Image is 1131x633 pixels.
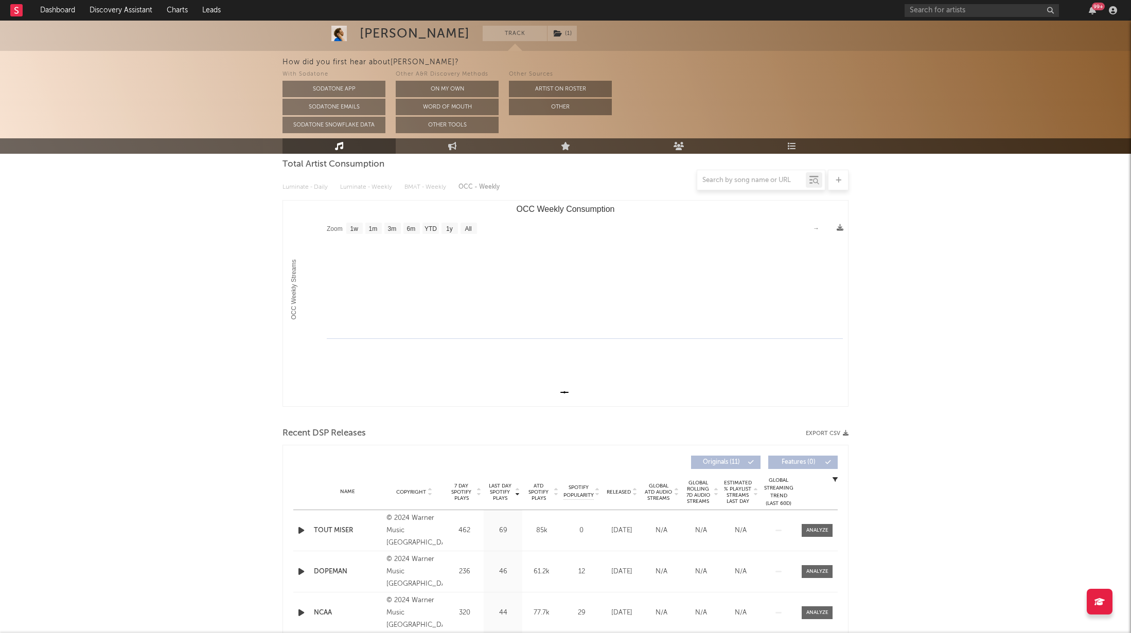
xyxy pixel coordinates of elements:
div: 77.7k [525,608,558,618]
button: Other Tools [396,117,499,133]
button: Features(0) [768,456,838,469]
span: Originals ( 11 ) [698,459,745,465]
span: ATD Spotify Plays [525,483,552,501]
button: Sodatone Emails [282,99,385,115]
span: Spotify Popularity [563,484,594,499]
div: How did you first hear about [PERSON_NAME] ? [282,56,1131,68]
div: Global Streaming Trend (Last 60D) [763,477,794,508]
button: On My Own [396,81,499,97]
div: With Sodatone [282,68,385,81]
text: 3m [388,225,397,232]
button: Originals(11) [691,456,761,469]
text: 6m [407,225,416,232]
div: N/A [684,526,718,536]
div: N/A [723,526,758,536]
span: Global ATD Audio Streams [644,483,673,501]
div: © 2024 Warner Music [GEOGRAPHIC_DATA] [386,512,443,549]
div: N/A [644,608,679,618]
text: OCC Weekly Streams [290,259,297,319]
div: N/A [723,608,758,618]
a: NCAA [314,608,381,618]
div: Name [314,488,381,496]
text: OCC Weekly Consumption [517,205,615,213]
span: 7 Day Spotify Plays [448,483,475,501]
input: Search for artists [905,4,1059,17]
button: Artist on Roster [509,81,612,97]
div: N/A [644,567,679,577]
div: 69 [486,526,520,536]
div: 320 [448,608,481,618]
div: 12 [563,567,599,577]
button: Word Of Mouth [396,99,499,115]
text: 1m [369,225,378,232]
div: 0 [563,526,599,536]
button: Sodatone App [282,81,385,97]
span: Recent DSP Releases [282,427,366,440]
div: N/A [684,608,718,618]
div: 61.2k [525,567,558,577]
div: 46 [486,567,520,577]
div: 462 [448,526,481,536]
div: 236 [448,567,481,577]
button: Other [509,99,612,115]
span: Features ( 0 ) [775,459,822,465]
button: Track [483,26,547,41]
div: N/A [723,567,758,577]
div: © 2024 Warner Music [GEOGRAPHIC_DATA] [386,553,443,590]
input: Search by song name or URL [697,176,806,185]
div: N/A [684,567,718,577]
text: All [465,225,471,232]
span: Total Artist Consumption [282,158,384,171]
div: [DATE] [605,608,639,618]
button: Sodatone Snowflake Data [282,117,385,133]
div: Other Sources [509,68,612,81]
div: N/A [644,526,679,536]
div: 29 [563,608,599,618]
a: DOPEMAN [314,567,381,577]
text: 1w [350,225,359,232]
div: 99 + [1092,3,1105,10]
button: Export CSV [806,430,849,437]
div: 44 [486,608,520,618]
a: TOUT MISER [314,526,381,536]
text: 1y [446,225,453,232]
button: 99+ [1089,6,1096,14]
svg: OCC Weekly Consumption [283,201,848,406]
span: Estimated % Playlist Streams Last Day [723,480,752,504]
span: ( 1 ) [547,26,577,41]
span: Released [607,489,631,495]
span: Last Day Spotify Plays [486,483,514,501]
text: YTD [425,225,437,232]
div: 85k [525,526,558,536]
div: Other A&R Discovery Methods [396,68,499,81]
text: Zoom [327,225,343,232]
span: Copyright [396,489,426,495]
div: [DATE] [605,567,639,577]
span: Global Rolling 7D Audio Streams [684,480,712,504]
text: → [813,225,819,232]
div: [DATE] [605,526,639,536]
div: [PERSON_NAME] [360,26,470,41]
div: © 2024 Warner Music [GEOGRAPHIC_DATA] [386,594,443,631]
button: (1) [547,26,577,41]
